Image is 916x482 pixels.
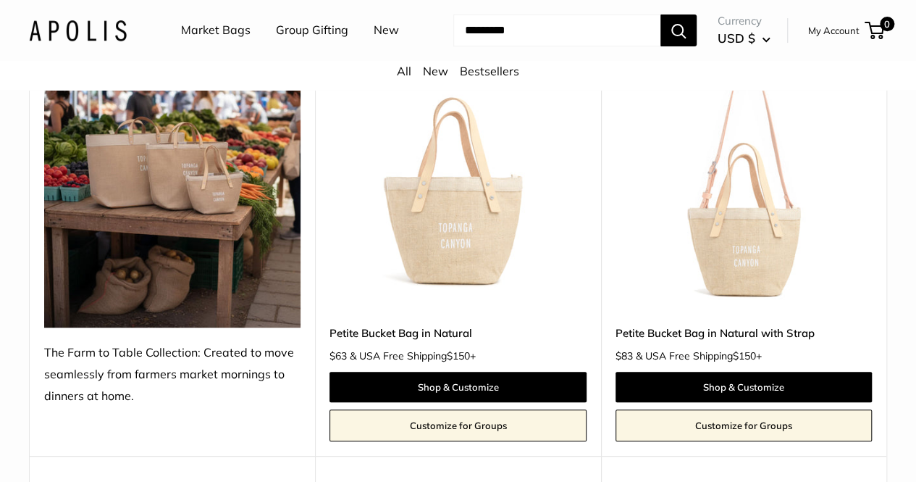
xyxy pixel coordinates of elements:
span: $63 [329,349,347,362]
a: Shop & Customize [329,372,586,402]
a: Customize for Groups [615,410,872,441]
a: Bestsellers [460,64,519,78]
a: Petite Bucket Bag in Natural with StrapPetite Bucket Bag in Natural with Strap [615,54,872,310]
a: Petite Bucket Bag in Natural with Strap [615,325,872,341]
a: Market Bags [181,20,251,41]
span: USD $ [718,30,755,46]
a: Group Gifting [276,20,348,41]
span: 0 [880,17,894,31]
a: My Account [808,22,860,39]
a: Petite Bucket Bag in Natural [329,325,586,341]
a: New [374,20,399,41]
a: Shop & Customize [615,372,872,402]
input: Search... [453,14,660,46]
span: Currency [718,11,770,31]
a: Customize for Groups [329,410,586,441]
span: $83 [615,349,633,362]
img: Petite Bucket Bag in Natural with Strap [615,54,872,310]
button: USD $ [718,27,770,50]
span: $150 [447,349,470,362]
span: $150 [733,349,756,362]
img: Apolis [29,20,127,41]
span: & USA Free Shipping + [350,351,476,361]
img: Petite Bucket Bag in Natural [329,54,586,310]
div: The Farm to Table Collection: Created to move seamlessly from farmers market mornings to dinners ... [44,342,301,407]
a: New [423,64,448,78]
img: The Farm to Table Collection: Created to move seamlessly from farmers market mornings to dinners ... [44,54,301,328]
a: Petite Bucket Bag in NaturalPetite Bucket Bag in Natural [329,54,586,310]
a: 0 [866,22,884,39]
span: & USA Free Shipping + [636,351,762,361]
button: Search [660,14,697,46]
a: All [397,64,411,78]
